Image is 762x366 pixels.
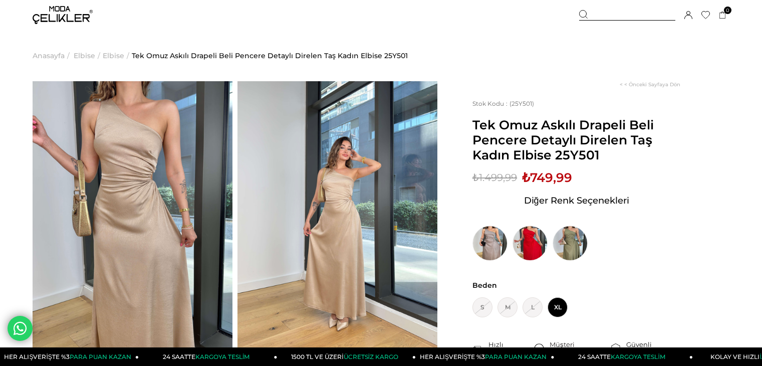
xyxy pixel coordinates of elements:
[488,340,534,358] div: Hızlı Teslimat
[724,7,731,14] span: 0
[472,226,507,261] img: Tek Omuz Askılı Drapeli Beli Pencere Detaylı Direlen Gri Kadın Elbise 25Y501
[513,226,548,261] img: Tek Omuz Askılı Drapeli Beli Pencere Detaylı Direlen Kırmızı Kadın Elbise 25Y501
[472,100,510,107] span: Stok Kodu
[472,100,534,107] span: (25Y501)
[626,340,680,358] div: Güvenli Alışveriş
[195,353,249,360] span: KARGOYA TESLİM
[550,340,610,358] div: Müşteri Hizmetleri
[522,170,572,185] span: ₺749,99
[485,353,547,360] span: PARA PUAN KAZAN
[472,297,492,317] span: S
[611,353,665,360] span: KARGOYA TESLİM
[472,281,680,290] span: Beden
[237,81,437,348] img: Direlen elbise 25Y501
[103,30,124,81] a: Elbise
[610,343,621,354] img: security.png
[70,353,131,360] span: PARA PUAN KAZAN
[132,30,408,81] a: Tek Omuz Askılı Drapeli Beli Pencere Detaylı Direlen Taş Kadın Elbise 25Y501
[553,226,588,261] img: Tek Omuz Askılı Drapeli Beli Pencere Detaylı Direlen Haki Kadın Elbise 25Y501
[719,12,726,19] a: 0
[74,30,95,81] a: Elbise
[278,347,416,366] a: 1500 TL VE ÜZERİÜCRETSİZ KARGO
[33,30,72,81] li: >
[472,117,680,162] span: Tek Omuz Askılı Drapeli Beli Pencere Detaylı Direlen Taş Kadın Elbise 25Y501
[33,6,93,24] img: logo
[344,353,398,360] span: ÜCRETSİZ KARGO
[534,343,545,354] img: call-center.png
[555,347,693,366] a: 24 SAATTEKARGOYA TESLİM
[416,347,555,366] a: HER ALIŞVERİŞTE %3PARA PUAN KAZAN
[548,297,568,317] span: XL
[472,170,517,185] span: ₺1.499,99
[472,343,483,354] img: shipping.png
[620,81,680,88] a: < < Önceki Sayfaya Dön
[497,297,518,317] span: M
[139,347,278,366] a: 24 SAATTEKARGOYA TESLİM
[33,30,65,81] a: Anasayfa
[33,81,232,348] img: Direlen elbise 25Y501
[524,193,629,209] span: Diğer Renk Seçenekleri
[523,297,543,317] span: L
[1,347,139,366] a: HER ALIŞVERİŞTE %3PARA PUAN KAZAN
[103,30,132,81] li: >
[74,30,103,81] li: >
